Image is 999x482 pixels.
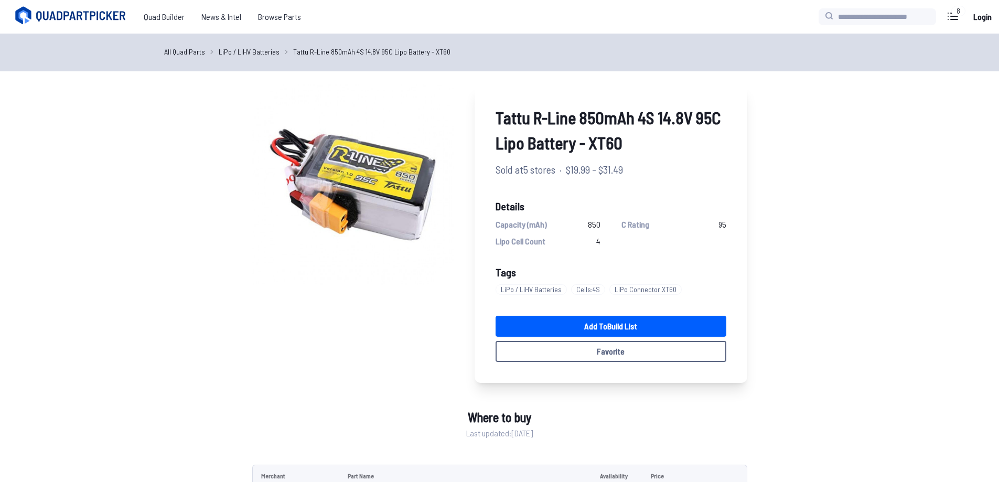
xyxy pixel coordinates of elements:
[496,218,547,231] span: Capacity (mAh)
[571,284,605,295] span: Cells : 4S
[621,218,649,231] span: C Rating
[496,162,555,177] span: Sold at 5 stores
[496,198,726,214] span: Details
[566,162,623,177] span: $19.99 - $31.49
[496,105,726,155] span: Tattu R-Line 850mAh 4S 14.8V 95C Lipo Battery - XT60
[560,162,562,177] span: ·
[609,280,686,299] a: LiPo Connector:XT60
[164,46,205,57] a: All Quad Parts
[496,316,726,337] a: Add toBuild List
[609,284,682,295] span: LiPo Connector : XT60
[571,280,609,299] a: Cells:4S
[496,266,516,279] span: Tags
[588,218,600,231] span: 850
[951,6,965,16] div: 8
[496,235,545,248] span: Lipo Cell Count
[466,427,533,440] span: Last updated: [DATE]
[293,46,450,57] a: Tattu R-Line 850mAh 4S 14.8V 95C Lipo Battery - XT60
[496,341,726,362] button: Favorite
[496,280,571,299] a: LiPo / LiHV Batteries
[252,84,454,285] img: image
[496,284,567,295] span: LiPo / LiHV Batteries
[596,235,600,248] span: 4
[468,408,531,427] span: Where to buy
[970,6,995,27] a: Login
[250,6,309,27] a: Browse Parts
[193,6,250,27] a: News & Intel
[219,46,280,57] a: LiPo / LiHV Batteries
[718,218,726,231] span: 95
[135,6,193,27] a: Quad Builder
